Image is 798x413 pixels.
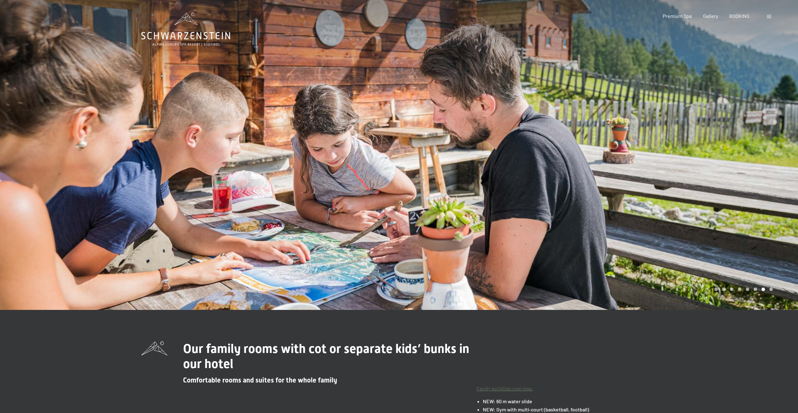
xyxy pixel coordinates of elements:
[769,288,773,291] div: Carousel Page 8
[663,13,692,19] a: Premium Spa
[477,385,533,391] a: Family activities overview:
[730,288,734,291] div: Carousel Page 3
[722,288,726,291] div: Carousel Page 2
[712,288,773,291] div: Carousel Pagination
[738,288,741,291] div: Carousel Page 4
[183,376,337,384] span: Comfortable rooms and suites for the whole family
[714,288,718,291] div: Carousel Page 1
[183,341,469,371] span: Our family rooms with cot or separate kids’ bunks in our hotel
[762,288,765,291] div: Carousel Page 7 (Current Slide)
[729,13,750,19] a: BOOKING
[483,398,532,404] strong: NEW: 60 m water slide
[703,13,718,19] a: Gallery
[746,288,749,291] div: Carousel Page 5
[483,406,589,412] strong: NEW: Gym with multi-court (basketball, football)
[754,288,757,291] div: Carousel Page 6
